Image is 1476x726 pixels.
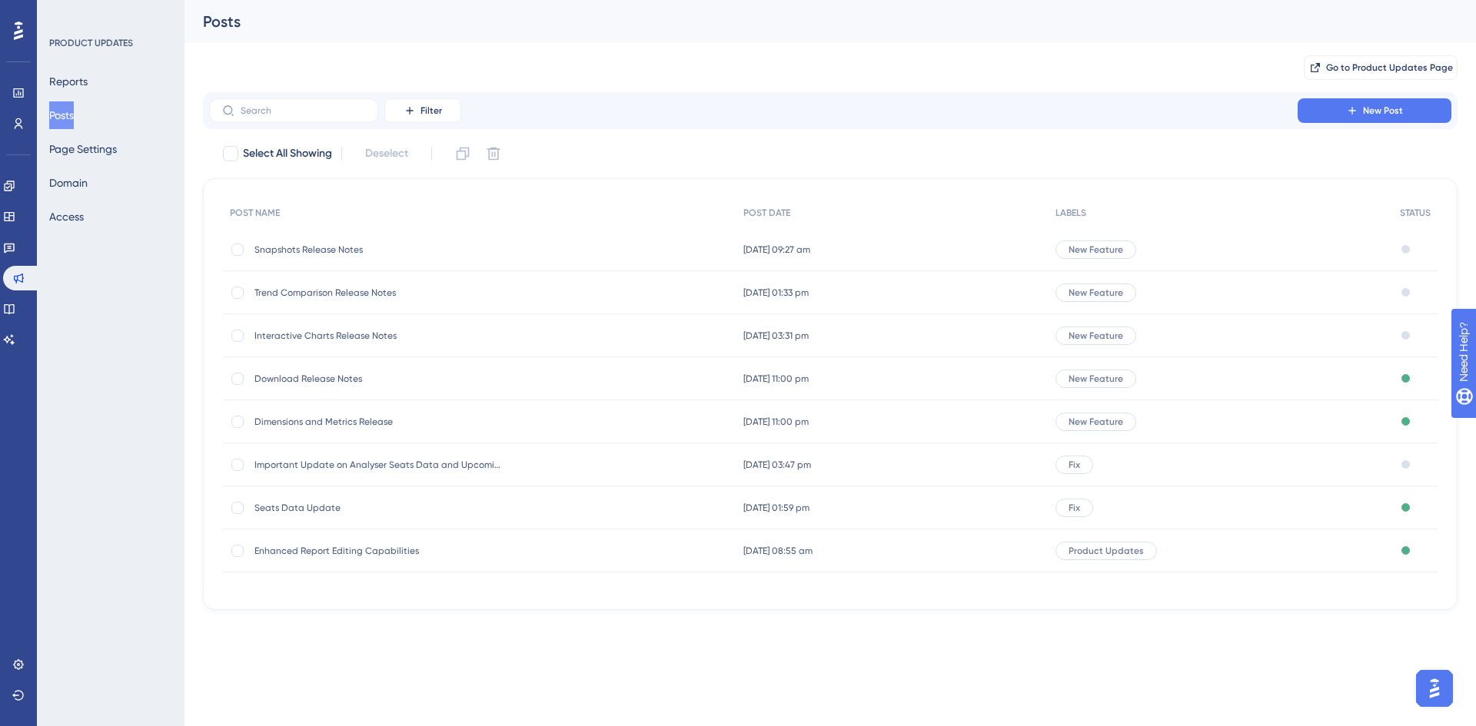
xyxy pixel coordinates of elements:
[49,68,88,95] button: Reports
[1363,104,1403,117] span: New Post
[1069,330,1123,342] span: New Feature
[1069,244,1123,256] span: New Feature
[49,101,74,129] button: Posts
[1069,416,1123,428] span: New Feature
[1055,207,1086,219] span: LABELS
[254,459,500,471] span: Important Update on Analyser Seats Data and Upcoming Schedules Delivery Disruption
[384,98,461,123] button: Filter
[743,207,790,219] span: POST DATE
[1400,207,1431,219] span: STATUS
[743,416,809,428] span: [DATE] 11:00 pm
[1298,98,1451,123] button: New Post
[743,373,809,385] span: [DATE] 11:00 pm
[254,545,500,557] span: Enhanced Report Editing Capabilities
[743,287,809,299] span: [DATE] 01:33 pm
[1069,287,1123,299] span: New Feature
[1069,373,1123,385] span: New Feature
[421,104,442,117] span: Filter
[49,169,88,197] button: Domain
[365,144,408,163] span: Deselect
[254,330,500,342] span: Interactive Charts Release Notes
[1069,502,1080,514] span: Fix
[1069,459,1080,471] span: Fix
[254,502,500,514] span: Seats Data Update
[254,287,500,299] span: Trend Comparison Release Notes
[743,502,809,514] span: [DATE] 01:59 pm
[36,4,96,22] span: Need Help?
[743,330,809,342] span: [DATE] 03:31 pm
[243,144,332,163] span: Select All Showing
[1069,545,1144,557] span: Product Updates
[254,416,500,428] span: Dimensions and Metrics Release
[254,244,500,256] span: Snapshots Release Notes
[743,244,810,256] span: [DATE] 09:27 am
[49,135,117,163] button: Page Settings
[49,37,133,49] div: PRODUCT UPDATES
[49,203,84,230] button: Access
[1304,55,1458,80] button: Go to Product Updates Page
[743,545,813,557] span: [DATE] 08:55 am
[1411,665,1458,711] iframe: UserGuiding AI Assistant Launcher
[241,105,365,116] input: Search
[1326,61,1453,74] span: Go to Product Updates Page
[351,140,422,167] button: Deselect
[230,207,280,219] span: POST NAME
[203,11,1419,32] div: Posts
[743,459,811,471] span: [DATE] 03:47 pm
[254,373,500,385] span: Download Release Notes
